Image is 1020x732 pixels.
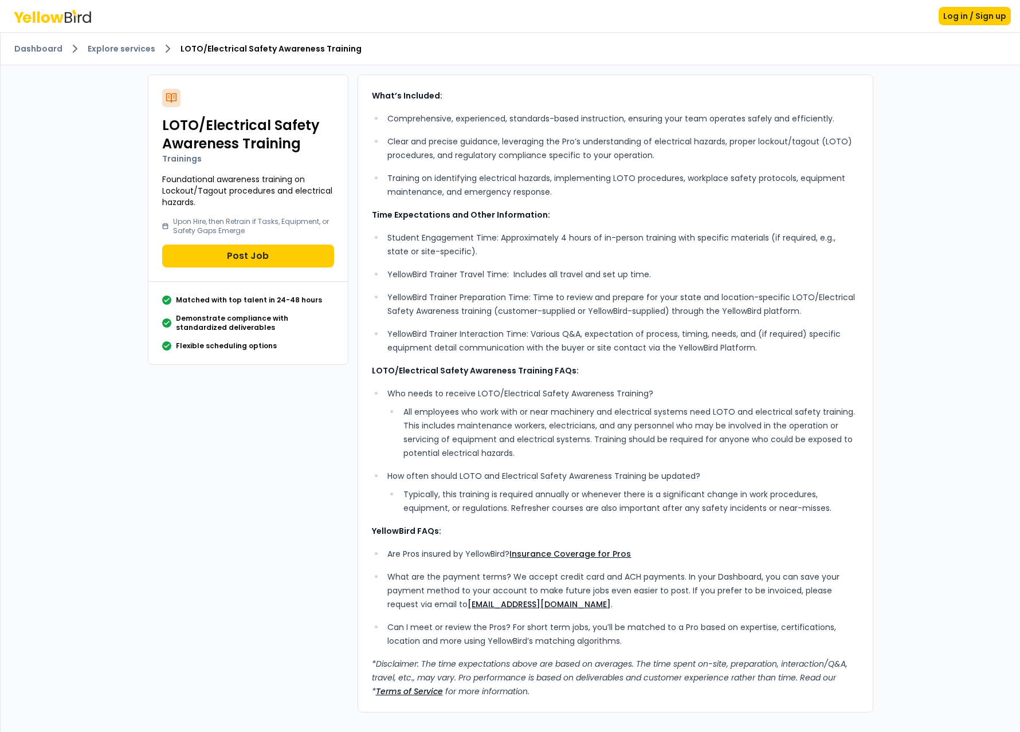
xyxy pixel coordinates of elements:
[387,171,858,199] p: Training on identifying electrical hazards, implementing LOTO procedures, workplace safety protoc...
[400,487,858,515] li: Typically, this training is required annually or whenever there is a significant change in work p...
[162,245,334,267] button: Post Job
[376,686,443,697] a: Terms of Service
[372,90,442,101] strong: What’s Included:
[372,209,550,221] strong: Time Expectations and Other Information:
[14,42,1006,56] nav: breadcrumb
[176,341,277,351] p: Flexible scheduling options
[176,314,334,332] p: Demonstrate compliance with standardized deliverables
[400,405,858,460] li: All employees who work with or near machinery and electrical systems need LOTO and electrical saf...
[372,365,579,376] strong: LOTO/Electrical Safety Awareness Training FAQs:
[509,548,631,560] a: Insurance Coverage for Pros
[372,658,848,697] em: *Disclaimer: The time expectations above are based on averages. The time spent on-site, preparati...
[162,116,334,153] h2: LOTO/Electrical Safety Awareness Training
[387,469,858,483] p: How often should LOTO and Electrical Safety Awareness Training be updated?
[88,43,155,54] a: Explore services
[387,135,858,162] p: Clear and precise guidance, leveraging the Pro’s understanding of electrical hazards, proper lock...
[162,174,334,208] p: Foundational awareness training on Lockout/Tagout procedures and electrical hazards.
[387,290,858,318] p: YellowBird Trainer Preparation Time: Time to review and prepare for your state and location-speci...
[14,43,62,54] a: Dashboard
[162,153,334,164] p: Trainings
[387,547,858,561] p: Are Pros insured by YellowBird?
[372,525,441,537] strong: YellowBird FAQs:
[387,231,858,258] p: Student Engagement Time: Approximately 4 hours of in-person training with specific materials (if ...
[387,112,858,125] p: Comprehensive, experienced, standards-based instruction, ensuring your team operates safely and e...
[176,296,322,305] p: Matched with top talent in 24-48 hours
[445,686,529,697] em: for more information.
[387,387,858,400] p: Who needs to receive LOTO/Electrical Safety Awareness Training?
[173,217,334,235] p: Upon Hire, then Retrain if Tasks, Equipment, or Safety Gaps Emerge
[387,267,858,281] p: YellowBird Trainer Travel Time: Includes all travel and set up time.
[939,7,1011,25] button: Log in / Sign up
[387,620,858,648] p: Can I meet or review the Pros? For short term jobs, you’ll be matched to a Pro based on expertise...
[468,599,611,610] a: [EMAIL_ADDRESS][DOMAIN_NAME]
[181,43,362,54] span: LOTO/Electrical Safety Awareness Training
[387,570,858,611] p: What are the payment terms? We accept credit card and ACH payments. In your Dashboard, you can sa...
[387,327,858,355] p: YellowBird Trainer Interaction Time: Various Q&A, expectation of process, timing, needs, and (if ...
